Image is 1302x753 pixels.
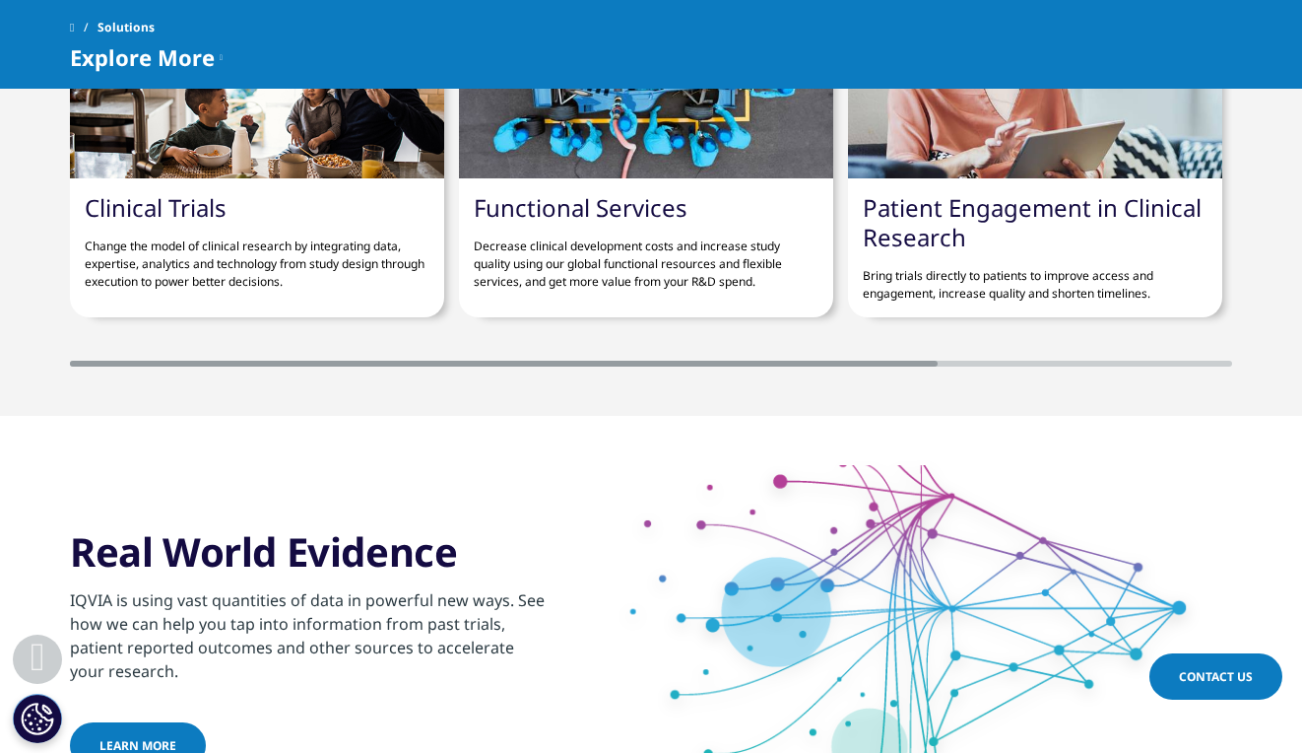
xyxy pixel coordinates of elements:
[474,223,818,291] p: Decrease clinical development costs and increase study quality using our global functional resour...
[70,577,548,683] div: IQVIA is using vast quantities of data in powerful new ways. See how we can help you tap into inf...
[863,191,1202,253] a: Patient Engagement in Clinical Research
[85,191,227,224] a: Clinical Trials
[98,10,155,45] span: Solutions
[13,694,62,743] button: Cookies Settings
[70,527,548,577] h3: Real World Evidence
[85,223,429,291] p: Change the model of clinical research by integrating data, expertise, analytics and technology fr...
[1149,653,1282,700] a: Contact Us
[863,252,1207,303] p: Bring trials directly to patients to improve access and engagement, increase quality and shorten ...
[1179,668,1253,685] span: Contact Us
[474,191,687,224] a: Functional Services
[70,45,215,69] span: Explore More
